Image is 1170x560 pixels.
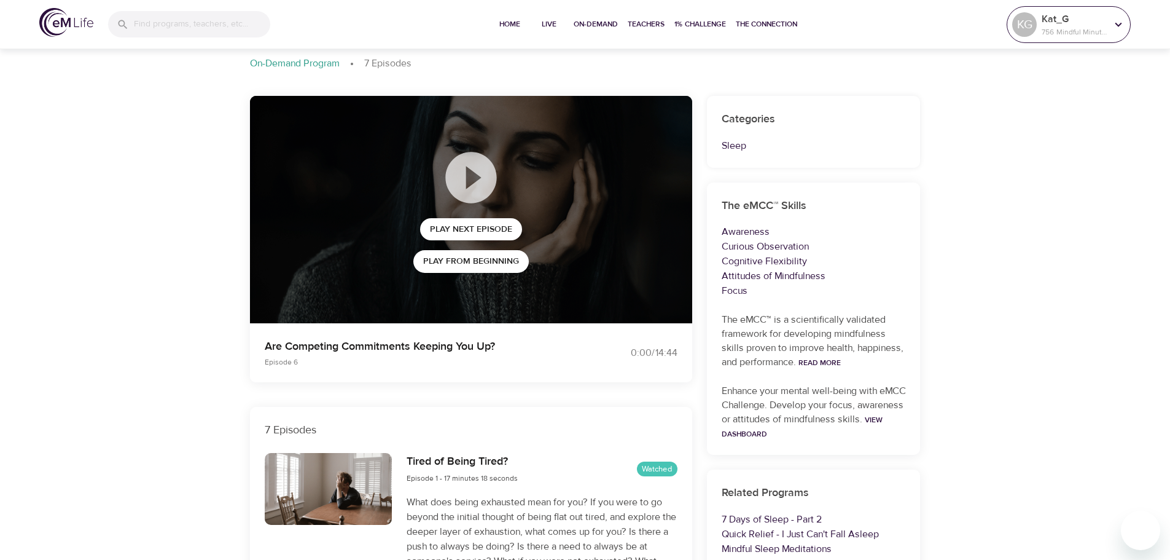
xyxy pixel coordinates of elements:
span: The Connection [736,18,797,31]
button: Play Next Episode [420,218,522,241]
p: On-Demand Program [250,57,340,71]
p: 756 Mindful Minutes [1042,26,1107,37]
p: Awareness [722,224,906,239]
span: Live [534,18,564,31]
span: Play from beginning [423,254,519,269]
input: Find programs, teachers, etc... [134,11,270,37]
div: KG [1012,12,1037,37]
span: Teachers [628,18,665,31]
p: 7 Episodes [364,57,411,71]
p: The eMCC™ is a scientifically validated framework for developing mindfulness skills proven to imp... [722,313,906,369]
p: Are Competing Commitments Keeping You Up? [265,338,571,355]
a: Read More [798,358,841,368]
h6: Tired of Being Tired? [407,453,518,471]
p: Kat_G [1042,12,1107,26]
nav: breadcrumb [250,57,921,71]
span: Play Next Episode [430,222,512,237]
a: View Dashboard [722,415,883,439]
h6: Categories [722,111,906,128]
span: Watched [637,463,677,475]
span: 1% Challenge [674,18,726,31]
div: 0:00 / 14:44 [585,346,677,360]
h6: Related Programs [722,484,906,502]
p: Curious Observation [722,239,906,254]
p: Enhance your mental well-being with eMCC Challenge. Develop your focus, awareness or attitudes of... [722,384,906,441]
span: Episode 1 - 17 minutes 18 seconds [407,473,518,483]
p: Sleep [722,138,906,153]
p: 7 Episodes [265,422,677,438]
button: Play from beginning [413,250,529,273]
a: 7 Days of Sleep - Part 2 [722,513,822,526]
p: Cognitive Flexibility [722,254,906,269]
span: On-Demand [574,18,618,31]
a: Quick Relief - I Just Can't Fall Asleep [722,528,879,540]
h6: The eMCC™ Skills [722,197,906,215]
a: Mindful Sleep Meditations [722,543,832,555]
img: logo [39,8,93,37]
p: Attitudes of Mindfulness [722,269,906,283]
p: Focus [722,283,906,298]
p: Episode 6 [265,357,571,368]
iframe: Button to launch messaging window [1121,511,1160,550]
span: Home [495,18,525,31]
